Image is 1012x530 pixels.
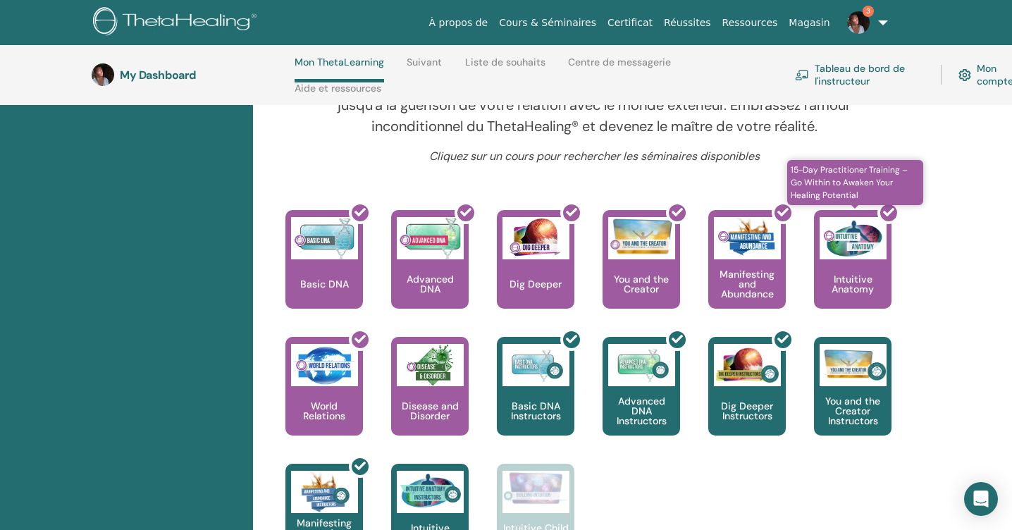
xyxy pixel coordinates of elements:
a: Ressources [717,10,784,36]
img: Intuitive Anatomy Instructors [397,471,464,513]
span: 3 [863,6,874,17]
p: You and the Creator Instructors [814,396,891,426]
h3: My Dashboard [120,68,261,82]
a: Magasin [783,10,835,36]
p: Basic DNA Instructors [497,401,574,421]
p: Manifesting and Abundance [708,269,786,299]
a: Disease and Disorder Disease and Disorder [391,337,469,464]
p: Advanced DNA Instructors [603,396,680,426]
img: chalkboard-teacher.svg [795,70,809,80]
a: Aide et ressources [295,82,381,105]
p: Advanced DNA [391,274,469,294]
a: Dig Deeper Instructors Dig Deeper Instructors [708,337,786,464]
p: Cliquez sur un cours pour rechercher les séminaires disponibles [333,148,856,165]
img: default.jpg [847,11,870,34]
a: Suivant [407,56,442,79]
a: Basic DNA Instructors Basic DNA Instructors [497,337,574,464]
img: Intuitive Child In Me Instructors [502,471,569,505]
p: Disease and Disorder [391,401,469,421]
img: Basic DNA Instructors [502,344,569,386]
img: default.jpg [92,63,114,86]
a: Manifesting and Abundance Manifesting and Abundance [708,210,786,337]
img: You and the Creator [608,217,675,256]
a: You and the Creator Instructors You and the Creator Instructors [814,337,891,464]
p: Dig Deeper [504,279,567,289]
a: Tableau de bord de l'instructeur [795,59,924,90]
img: Dig Deeper [502,217,569,259]
p: World Relations [285,401,363,421]
img: Manifesting and Abundance Instructors [291,471,358,513]
p: You and the Creator [603,274,680,294]
img: Intuitive Anatomy [820,217,887,259]
a: Cours & Séminaires [493,10,602,36]
a: Liste de souhaits [465,56,545,79]
img: Advanced DNA [397,217,464,259]
a: You and the Creator You and the Creator [603,210,680,337]
a: Advanced DNA Instructors Advanced DNA Instructors [603,337,680,464]
p: Dig Deeper Instructors [708,401,786,421]
a: Réussites [658,10,716,36]
img: Disease and Disorder [397,344,464,386]
span: 15-Day Practitioner Training – Go Within to Awaken Your Healing Potential [787,160,923,205]
p: Intuitive Anatomy [814,274,891,294]
p: La formation explore la guérison depuis les profondeurs des systèmes du corps jusqu'à la guérison... [333,73,856,137]
a: World Relations World Relations [285,337,363,464]
a: 15-Day Practitioner Training – Go Within to Awaken Your Healing Potential Intuitive Anatomy Intui... [814,210,891,337]
a: Dig Deeper Dig Deeper [497,210,574,337]
a: Certificat [602,10,658,36]
img: Manifesting and Abundance [714,217,781,259]
a: Centre de messagerie [568,56,671,79]
a: Mon ThetaLearning [295,56,384,82]
img: cog.svg [958,66,971,84]
a: Basic DNA Basic DNA [285,210,363,337]
img: logo.png [93,7,261,39]
a: Advanced DNA Advanced DNA [391,210,469,337]
div: Open Intercom Messenger [964,482,998,516]
a: À propos de [424,10,494,36]
img: You and the Creator Instructors [820,344,887,386]
img: Advanced DNA Instructors [608,344,675,386]
img: Basic DNA [291,217,358,259]
img: World Relations [291,344,358,386]
img: Dig Deeper Instructors [714,344,781,386]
